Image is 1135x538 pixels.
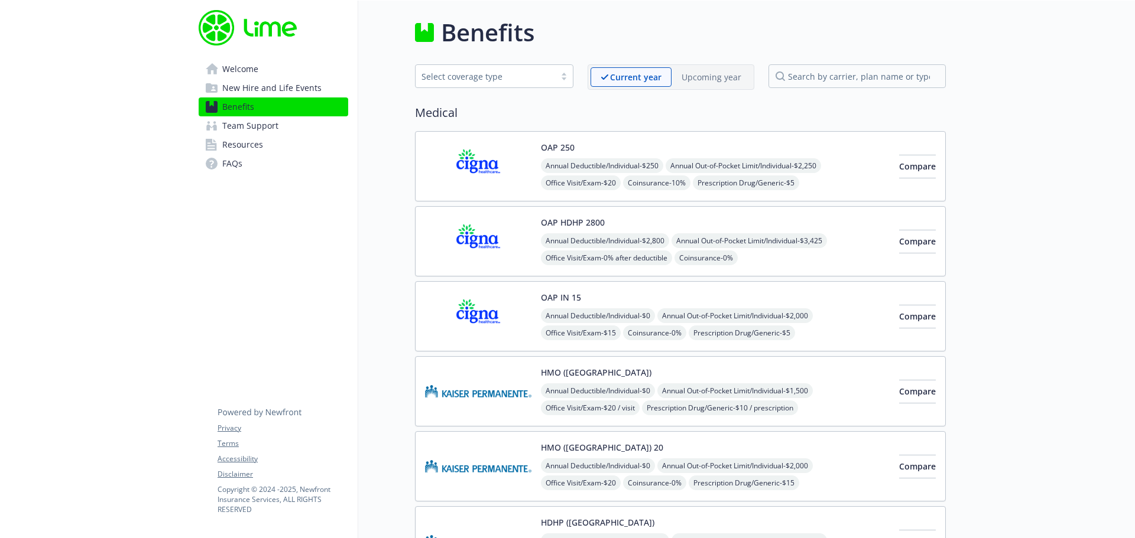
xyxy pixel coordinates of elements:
[642,400,798,415] span: Prescription Drug/Generic - $10 / prescription
[657,458,813,473] span: Annual Out-of-Pocket Limit/Individual - $2,000
[218,454,348,464] a: Accessibility
[899,230,936,253] button: Compare
[682,71,741,83] p: Upcoming year
[199,154,348,173] a: FAQs
[541,250,672,265] span: Office Visit/Exam - 0% after deductible
[623,325,686,340] span: Coinsurance - 0%
[610,71,661,83] p: Current year
[415,104,946,122] h2: Medical
[541,233,669,248] span: Annual Deductible/Individual - $2,800
[899,311,936,322] span: Compare
[541,308,655,323] span: Annual Deductible/Individual - $0
[425,141,531,191] img: CIGNA carrier logo
[899,380,936,403] button: Compare
[689,325,795,340] span: Prescription Drug/Generic - $5
[899,305,936,328] button: Compare
[541,441,663,454] button: HMO ([GEOGRAPHIC_DATA]) 20
[222,79,322,97] span: New Hire and Life Events
[541,383,655,398] span: Annual Deductible/Individual - $0
[222,154,242,173] span: FAQs
[657,383,813,398] span: Annual Out-of-Pocket Limit/Individual - $1,500
[541,175,621,190] span: Office Visit/Exam - $20
[541,141,575,154] button: OAP 250
[199,135,348,154] a: Resources
[541,216,605,229] button: OAP HDHP 2800
[222,135,263,154] span: Resources
[541,400,640,415] span: Office Visit/Exam - $20 / visit
[218,469,348,480] a: Disclaimer
[768,64,946,88] input: search by carrier, plan name or type
[425,216,531,266] img: CIGNA carrier logo
[689,475,799,490] span: Prescription Drug/Generic - $15
[899,155,936,178] button: Compare
[541,325,621,340] span: Office Visit/Exam - $15
[425,366,531,416] img: Kaiser Permanente Insurance Company carrier logo
[222,97,254,116] span: Benefits
[693,175,799,190] span: Prescription Drug/Generic - $5
[666,158,821,173] span: Annual Out-of-Pocket Limit/Individual - $2,250
[425,441,531,491] img: Kaiser Permanente Insurance Company carrier logo
[657,308,813,323] span: Annual Out-of-Pocket Limit/Individual - $2,000
[623,175,690,190] span: Coinsurance - 10%
[199,79,348,97] a: New Hire and Life Events
[199,60,348,79] a: Welcome
[218,423,348,433] a: Privacy
[541,475,621,490] span: Office Visit/Exam - $20
[222,116,278,135] span: Team Support
[222,60,258,79] span: Welcome
[441,15,534,50] h1: Benefits
[899,236,936,247] span: Compare
[421,70,549,83] div: Select coverage type
[541,158,663,173] span: Annual Deductible/Individual - $250
[623,475,686,490] span: Coinsurance - 0%
[674,250,738,265] span: Coinsurance - 0%
[218,438,348,449] a: Terms
[199,116,348,135] a: Team Support
[672,233,827,248] span: Annual Out-of-Pocket Limit/Individual - $3,425
[899,455,936,478] button: Compare
[899,386,936,397] span: Compare
[541,291,581,304] button: OAP IN 15
[899,461,936,472] span: Compare
[199,97,348,116] a: Benefits
[218,484,348,514] p: Copyright © 2024 - 2025 , Newfront Insurance Services, ALL RIGHTS RESERVED
[541,516,654,529] button: HDHP ([GEOGRAPHIC_DATA])
[541,366,651,379] button: HMO ([GEOGRAPHIC_DATA])
[425,291,531,341] img: CIGNA carrier logo
[541,458,655,473] span: Annual Deductible/Individual - $0
[899,161,936,172] span: Compare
